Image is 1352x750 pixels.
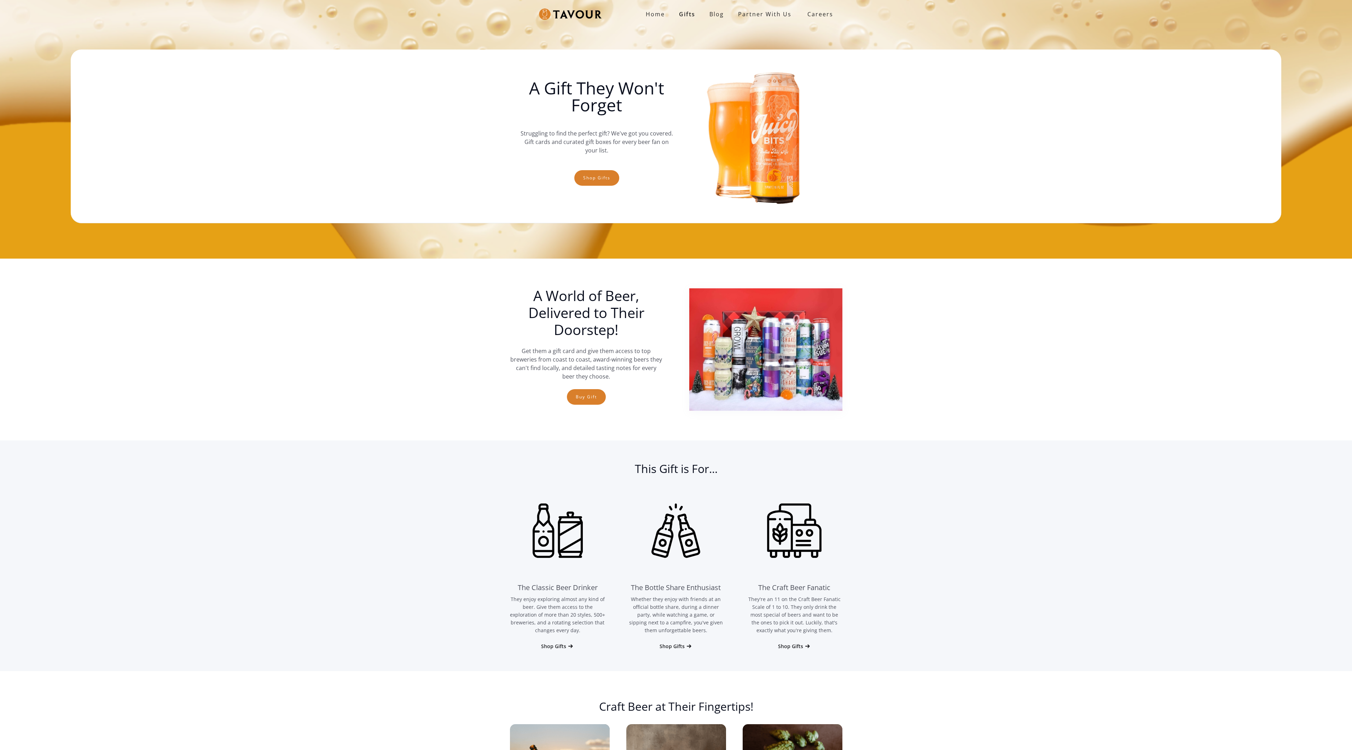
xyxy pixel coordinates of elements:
[646,10,665,18] strong: Home
[541,643,574,650] a: Shop Gifts
[747,595,842,634] p: They're an 11 on the Craft Beer Fanatic Scale of 1 to 10. They only drink the most special of bee...
[778,643,803,650] div: Shop Gifts
[510,699,842,721] h2: Craft Beer at Their Fingertips!
[799,4,839,24] a: Careers
[631,582,721,593] div: The Bottle Share Enthusiast
[510,347,663,381] p: Get them a gift card and give them access to top breweries from coast to coast, award-winning bee...
[639,7,672,21] a: Home
[731,7,799,21] a: partner with us
[807,7,833,21] strong: Careers
[672,7,702,21] a: Gifts
[660,643,692,650] a: Shop Gifts
[660,643,685,650] div: Shop Gifts
[628,595,724,634] p: Whether they enjoy with friends at an official bottle share, during a dinner party, while watchin...
[567,389,606,405] a: Buy Gift
[510,462,842,483] h2: This Gift is For...
[518,582,598,593] div: The Classic Beer Drinker
[510,287,663,338] h1: A World of Beer, Delivered to Their Doorstep!
[520,122,673,162] p: Struggling to find the perfect gift? We've got you covered. Gift cards and curated gift boxes for...
[574,170,619,186] a: Shop gifts
[758,582,830,593] div: The Craft Beer Fanatic
[541,643,566,650] div: Shop Gifts
[510,595,606,634] p: They enjoy exploring almost any kind of beer. Give them access to the exploration of more than 20...
[520,80,673,114] h1: A Gift They Won't Forget
[778,643,811,650] a: Shop Gifts
[702,7,731,21] a: Blog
